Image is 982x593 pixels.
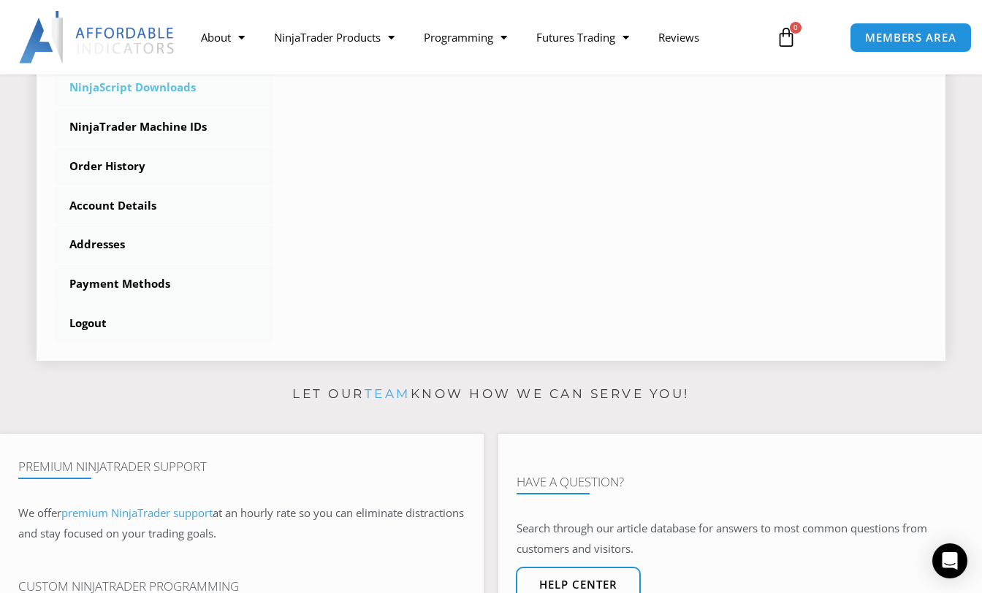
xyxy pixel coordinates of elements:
[517,519,964,559] p: Search through our article database for answers to most common questions from customers and visit...
[522,20,644,54] a: Futures Trading
[55,265,273,303] a: Payment Methods
[61,505,213,520] a: premium NinjaTrader support
[409,20,522,54] a: Programming
[186,20,259,54] a: About
[55,148,273,185] a: Order History
[186,20,766,54] nav: Menu
[19,11,176,64] img: LogoAI | Affordable Indicators – NinjaTrader
[55,187,273,225] a: Account Details
[539,579,617,590] span: Help center
[932,543,967,578] div: Open Intercom Messenger
[850,23,972,53] a: MEMBERS AREA
[517,475,964,489] h4: Have A Question?
[644,20,714,54] a: Reviews
[865,32,956,43] span: MEMBERS AREA
[18,505,61,520] span: We offer
[55,305,273,343] a: Logout
[259,20,409,54] a: NinjaTrader Products
[55,108,273,146] a: NinjaTrader Machine IDs
[790,22,802,34] span: 0
[18,459,465,474] h4: Premium NinjaTrader Support
[55,69,273,107] a: NinjaScript Downloads
[18,505,464,540] span: at an hourly rate so you can eliminate distractions and stay focused on your trading goals.
[754,16,818,58] a: 0
[365,386,411,401] a: team
[55,226,273,264] a: Addresses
